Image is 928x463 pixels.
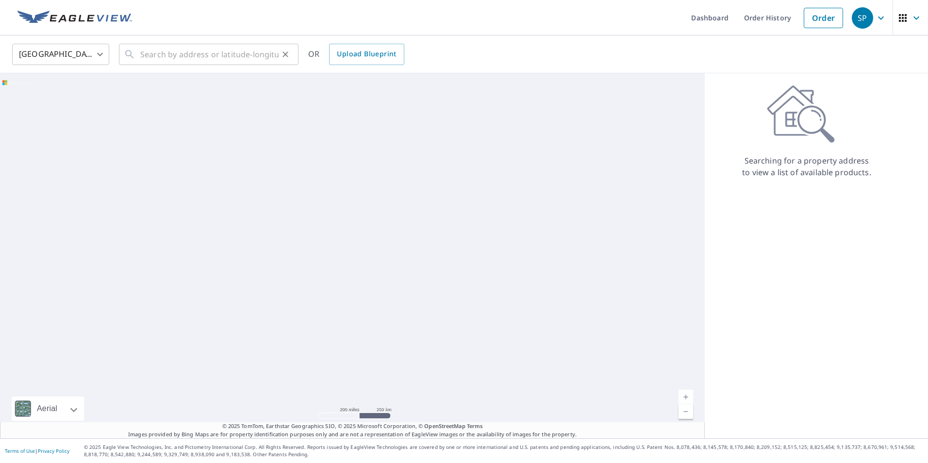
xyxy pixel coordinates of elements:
a: Terms of Use [5,447,35,454]
a: Upload Blueprint [329,44,404,65]
a: Terms [467,422,483,430]
button: Clear [279,48,292,61]
a: Current Level 5, Zoom In [679,390,693,404]
a: Current Level 5, Zoom Out [679,404,693,419]
span: Upload Blueprint [337,48,396,60]
div: OR [308,44,404,65]
div: [GEOGRAPHIC_DATA] [12,41,109,68]
p: | [5,448,69,454]
a: Privacy Policy [38,447,69,454]
div: Aerial [12,397,84,421]
a: Order [804,8,843,28]
input: Search by address or latitude-longitude [140,41,279,68]
p: © 2025 Eagle View Technologies, Inc. and Pictometry International Corp. All Rights Reserved. Repo... [84,444,923,458]
div: SP [852,7,873,29]
p: Searching for a property address to view a list of available products. [742,155,872,178]
a: OpenStreetMap [424,422,465,430]
img: EV Logo [17,11,132,25]
span: © 2025 TomTom, Earthstar Geographics SIO, © 2025 Microsoft Corporation, © [222,422,483,430]
div: Aerial [34,397,60,421]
